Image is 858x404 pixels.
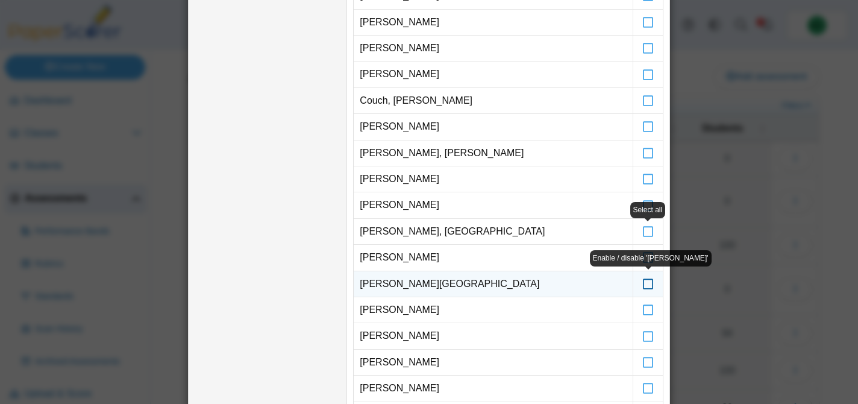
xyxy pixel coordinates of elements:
[354,245,633,271] td: [PERSON_NAME]
[354,62,633,87] td: [PERSON_NAME]
[354,10,633,36] td: [PERSON_NAME]
[354,271,633,297] td: [PERSON_NAME][GEOGRAPHIC_DATA]
[354,219,633,245] td: [PERSON_NAME], [GEOGRAPHIC_DATA]
[354,140,633,166] td: [PERSON_NAME], [PERSON_NAME]
[354,297,633,323] td: [PERSON_NAME]
[354,88,633,114] td: Couch, [PERSON_NAME]
[354,376,633,402] td: [PERSON_NAME]
[354,323,633,349] td: [PERSON_NAME]
[354,114,633,140] td: [PERSON_NAME]
[354,36,633,62] td: [PERSON_NAME]
[354,166,633,192] td: [PERSON_NAME]
[354,350,633,376] td: [PERSON_NAME]
[354,192,633,218] td: [PERSON_NAME]
[590,250,712,267] div: Enable / disable '[PERSON_NAME]'
[630,202,666,218] div: Select all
